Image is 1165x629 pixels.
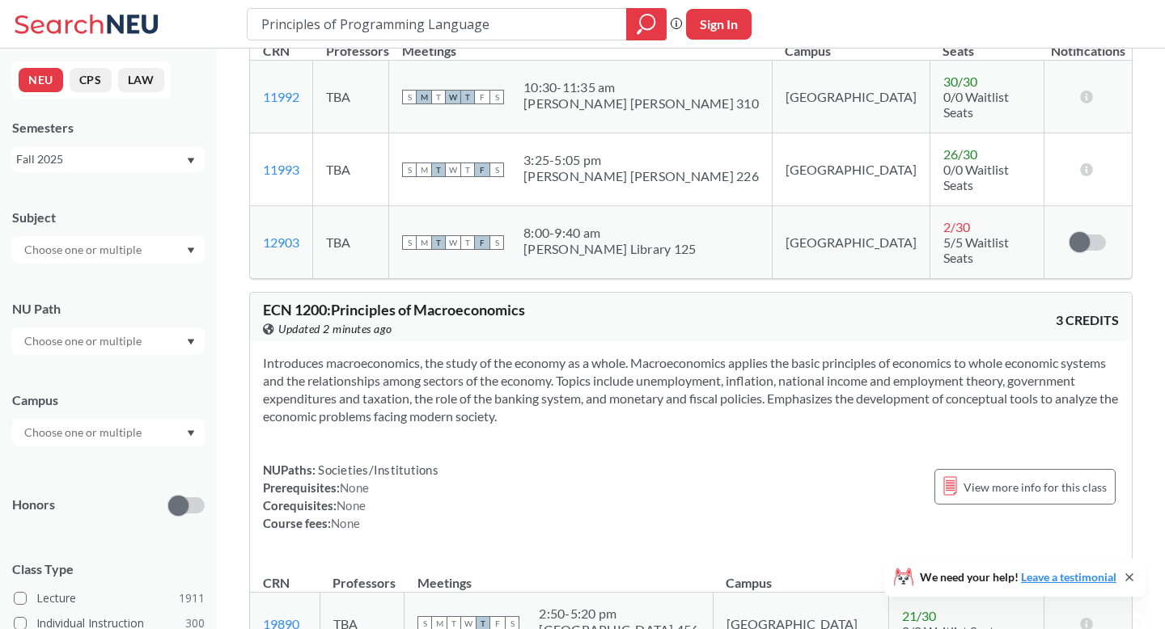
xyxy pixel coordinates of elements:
[12,209,205,226] div: Subject
[402,163,417,177] span: S
[523,152,759,168] div: 3:25 - 5:05 pm
[943,219,970,234] span: 2 / 30
[12,146,205,172] div: Fall 2025Dropdown arrow
[446,235,460,250] span: W
[964,477,1107,497] span: View more info for this class
[446,90,460,104] span: W
[16,423,152,442] input: Choose one or multiple
[686,9,752,40] button: Sign In
[263,354,1119,425] section: Introduces macroeconomics, the study of the economy as a whole. Macroeconomics applies the basic ...
[1021,570,1116,584] a: Leave a testimonial
[523,79,759,95] div: 10:30 - 11:35 am
[772,206,930,279] td: [GEOGRAPHIC_DATA]
[313,206,389,279] td: TBA
[316,462,438,477] span: Societies/Institutions
[402,235,417,250] span: S
[260,11,615,38] input: Class, professor, course number, "phrase"
[278,320,392,338] span: Updated 2 minutes ago
[489,90,504,104] span: S
[637,13,656,36] svg: magnifying glass
[19,68,63,92] button: NEU
[337,498,366,513] span: None
[12,496,55,514] p: Honors
[1056,311,1119,329] span: 3 CREDITS
[340,480,369,495] span: None
[417,235,431,250] span: M
[713,558,888,593] th: Campus
[626,8,667,40] div: magnifying glass
[460,235,475,250] span: T
[263,162,299,177] a: 11993
[263,42,290,60] div: CRN
[263,461,438,532] div: NUPaths: Prerequisites: Corequisites: Course fees:
[489,235,504,250] span: S
[12,300,205,318] div: NU Path
[320,558,405,593] th: Professors
[417,163,431,177] span: M
[523,225,696,241] div: 8:00 - 9:40 am
[417,90,431,104] span: M
[12,560,205,578] span: Class Type
[943,234,1009,265] span: 5/5 Waitlist Seats
[902,608,936,623] span: 21 / 30
[943,162,1009,192] span: 0/0 Waitlist Seats
[460,90,475,104] span: T
[772,61,930,133] td: [GEOGRAPHIC_DATA]
[12,391,205,409] div: Campus
[179,589,205,607] span: 1911
[187,339,195,345] svg: Dropdown arrow
[187,430,195,437] svg: Dropdown arrow
[523,95,759,112] div: [PERSON_NAME] [PERSON_NAME] 310
[943,146,977,162] span: 26 / 30
[523,168,759,184] div: [PERSON_NAME] [PERSON_NAME] 226
[331,516,360,530] span: None
[12,119,205,137] div: Semesters
[475,90,489,104] span: F
[523,241,696,257] div: [PERSON_NAME] Library 125
[187,158,195,164] svg: Dropdown arrow
[475,163,489,177] span: F
[405,558,714,593] th: Meetings
[263,89,299,104] a: 11992
[118,68,164,92] button: LAW
[431,235,446,250] span: T
[460,163,475,177] span: T
[489,163,504,177] span: S
[943,89,1009,120] span: 0/0 Waitlist Seats
[16,240,152,260] input: Choose one or multiple
[402,90,417,104] span: S
[313,133,389,206] td: TBA
[943,74,977,89] span: 30 / 30
[431,90,446,104] span: T
[920,572,1116,583] span: We need your help!
[16,331,152,351] input: Choose one or multiple
[12,236,205,264] div: Dropdown arrow
[431,163,446,177] span: T
[475,235,489,250] span: F
[70,68,112,92] button: CPS
[14,588,205,609] label: Lecture
[187,247,195,254] svg: Dropdown arrow
[12,327,205,355] div: Dropdown arrow
[446,163,460,177] span: W
[12,419,205,446] div: Dropdown arrow
[539,606,698,622] div: 2:50 - 5:20 pm
[263,234,299,250] a: 12903
[16,150,185,168] div: Fall 2025
[313,61,389,133] td: TBA
[772,133,930,206] td: [GEOGRAPHIC_DATA]
[263,301,525,319] span: ECN 1200 : Principles of Macroeconomics
[263,574,290,592] div: CRN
